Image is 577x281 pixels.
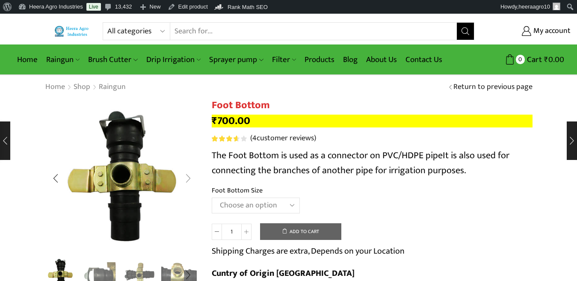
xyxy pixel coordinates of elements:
bdi: 0.00 [544,53,564,66]
span: ₹ [544,53,548,66]
a: My account [487,24,571,39]
span: Cart [525,54,542,65]
label: Foot Bottom Size [212,186,263,195]
a: Contact Us [401,50,447,70]
span: 0 [516,55,525,64]
a: Shop [73,82,91,93]
a: Sprayer pump [205,50,267,70]
h1: Foot Bottom [212,99,533,112]
a: Brush Cutter [84,50,142,70]
input: Search for... [170,23,457,40]
bdi: 700.00 [212,112,250,130]
span: Rank Math SEO [228,4,268,10]
span: 4 [212,136,248,142]
nav: Breadcrumb [45,82,126,93]
button: Add to cart [260,223,341,240]
b: Cuntry of Origin [GEOGRAPHIC_DATA] [212,266,355,281]
span: heeraagro10 [518,3,550,10]
span: The Foot Bottom is used as a connector on PVC/HDPE pipe [212,148,443,163]
div: 1 / 8 [45,99,199,253]
a: Filter [268,50,300,70]
button: Search button [457,23,474,40]
a: Home [45,82,65,93]
a: Drip Irrigation [142,50,205,70]
div: Next slide [178,168,199,189]
div: Previous slide [45,168,66,189]
a: Home [13,50,42,70]
span: Rated out of 5 based on customer ratings [212,136,238,142]
a: 0 Cart ₹0.00 [483,52,564,68]
a: (4customer reviews) [250,133,316,144]
span: 4 [252,132,257,145]
a: Raingun [98,82,126,93]
a: Blog [339,50,362,70]
a: About Us [362,50,401,70]
span: It is also used for connecting the branches of another pipe for irrigation purposes. [212,148,509,178]
span: ₹ [212,112,217,130]
span: My account [531,26,571,37]
input: Product quantity [222,224,241,240]
a: Return to previous page [453,82,533,93]
a: Products [300,50,339,70]
div: Rated 3.75 out of 5 [212,136,246,142]
a: Live [86,3,101,11]
a: Raingun [42,50,84,70]
p: Shipping Charges are extra, Depends on your Location [212,244,405,258]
